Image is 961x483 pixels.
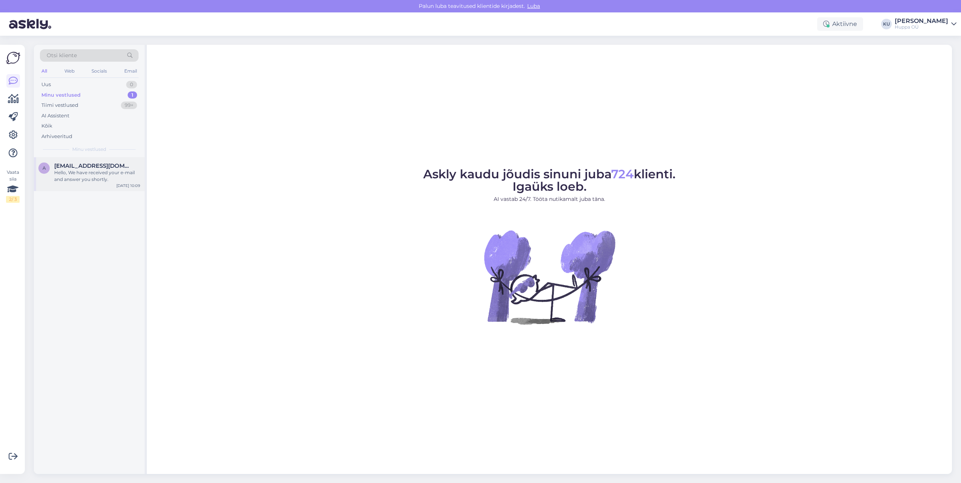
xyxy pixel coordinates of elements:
[40,66,49,76] div: All
[817,17,863,31] div: Aktiivne
[54,169,140,183] div: Hello, We have received your e-mail and answer you shortly.
[41,122,52,130] div: Kõik
[123,66,139,76] div: Email
[47,52,77,59] span: Otsi kliente
[611,167,634,181] span: 724
[72,146,106,153] span: Minu vestlused
[41,112,69,120] div: AI Assistent
[126,81,137,88] div: 0
[482,209,617,345] img: No Chat active
[41,133,72,140] div: Arhiveeritud
[6,196,20,203] div: 2 / 3
[525,3,542,9] span: Luba
[423,195,676,203] p: AI vastab 24/7. Tööta nutikamalt juba täna.
[6,51,20,65] img: Askly Logo
[54,163,133,169] span: aan.lein@gmail.com
[116,183,140,188] div: [DATE] 10:09
[895,24,948,30] div: Huppa OÜ
[895,18,948,24] div: [PERSON_NAME]
[6,169,20,203] div: Vaata siia
[63,66,76,76] div: Web
[90,66,108,76] div: Socials
[128,91,137,99] div: 1
[423,167,676,194] span: Askly kaudu jõudis sinuni juba klienti. Igaüks loeb.
[41,81,51,88] div: Uus
[881,19,892,29] div: KU
[895,18,956,30] a: [PERSON_NAME]Huppa OÜ
[41,91,81,99] div: Minu vestlused
[43,165,46,171] span: a
[41,102,78,109] div: Tiimi vestlused
[121,102,137,109] div: 99+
